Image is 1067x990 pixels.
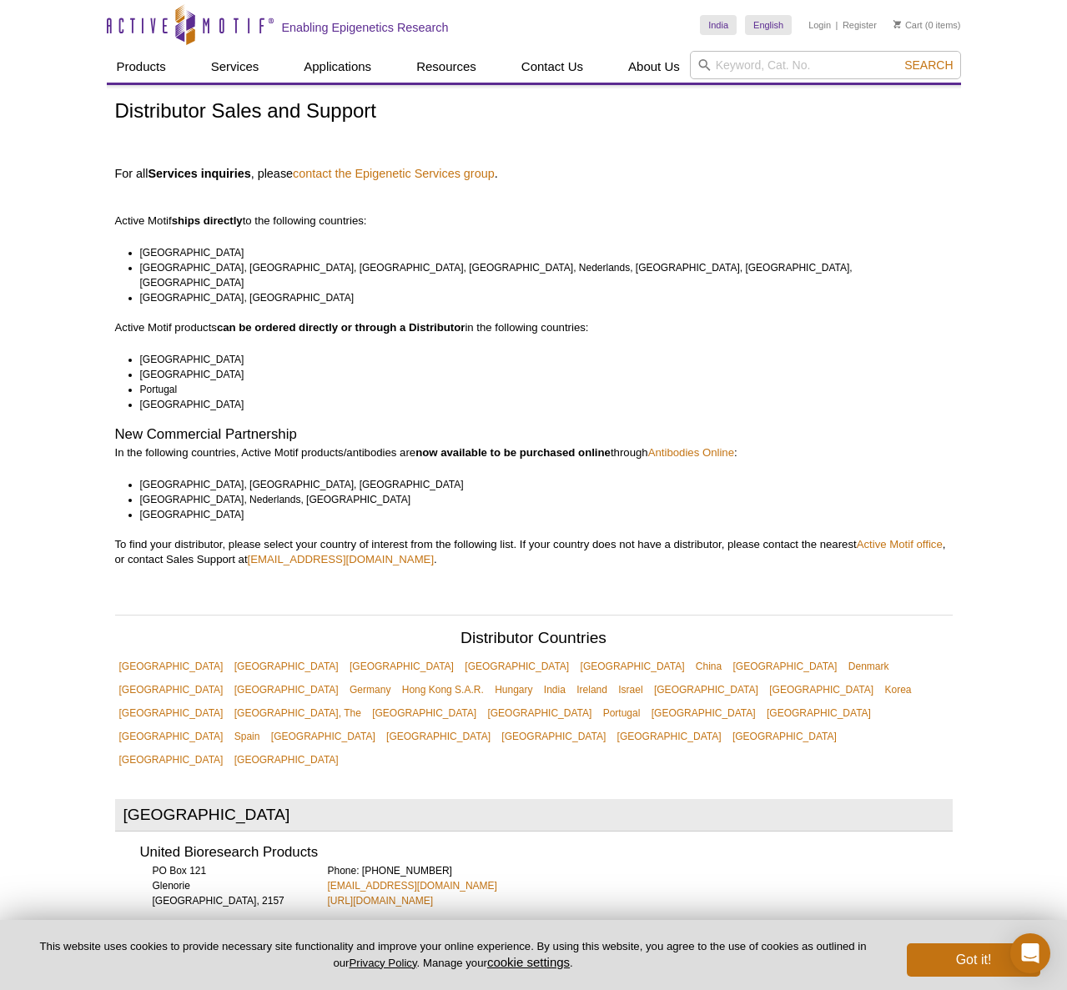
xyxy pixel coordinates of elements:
[572,678,612,701] a: Ireland
[115,183,953,229] p: Active Motif to the following countries:
[140,352,938,367] li: [GEOGRAPHIC_DATA]
[907,943,1040,977] button: Got it!
[1010,933,1050,973] div: Open Intercom Messenger
[690,51,961,79] input: Keyword, Cat. No.
[765,678,878,701] a: [GEOGRAPHIC_DATA]
[345,678,395,701] a: Germany
[650,678,763,701] a: [GEOGRAPHIC_DATA]
[491,678,536,701] a: Hungary
[483,701,596,725] a: [GEOGRAPHIC_DATA]
[140,863,307,908] div: PO Box 121 Glenorie [GEOGRAPHIC_DATA], 2157
[230,655,343,678] a: [GEOGRAPHIC_DATA]
[140,290,938,305] li: [GEOGRAPHIC_DATA], [GEOGRAPHIC_DATA]
[700,15,737,35] a: India
[115,320,953,335] p: Active Motif products in the following countries:
[415,446,611,459] strong: now available to be purchased online
[172,214,243,227] strong: ships directly
[540,678,570,701] a: India
[808,19,831,31] a: Login
[148,167,250,180] strong: Services inquiries
[497,725,610,748] a: [GEOGRAPHIC_DATA]
[140,260,938,290] li: [GEOGRAPHIC_DATA], [GEOGRAPHIC_DATA], [GEOGRAPHIC_DATA], [GEOGRAPHIC_DATA], Nederlands, [GEOGRAPH...
[729,655,842,678] a: [GEOGRAPHIC_DATA]
[728,725,841,748] a: [GEOGRAPHIC_DATA]
[140,367,938,382] li: [GEOGRAPHIC_DATA]
[115,725,228,748] a: [GEOGRAPHIC_DATA]
[140,382,938,397] li: Portugal
[398,678,488,701] a: Hong Kong S.A.R.
[647,701,760,725] a: [GEOGRAPHIC_DATA]
[843,19,877,31] a: Register
[115,445,953,460] p: In the following countries, Active Motif products/antibodies are through :
[217,321,466,334] strong: can be ordered directly or through a Distributor
[487,955,570,969] button: cookie settings
[115,631,953,651] h2: Distributor Countries
[576,655,689,678] a: [GEOGRAPHIC_DATA]
[27,939,879,971] p: This website uses cookies to provide necessary site functionality and improve your online experie...
[140,245,938,260] li: [GEOGRAPHIC_DATA]
[461,655,573,678] a: [GEOGRAPHIC_DATA]
[328,863,953,908] div: Phone: [PHONE_NUMBER]
[140,507,938,522] li: [GEOGRAPHIC_DATA]
[899,58,958,73] button: Search
[893,19,923,31] a: Cart
[267,725,380,748] a: [GEOGRAPHIC_DATA]
[294,51,381,83] a: Applications
[880,678,915,701] a: Korea
[115,701,228,725] a: [GEOGRAPHIC_DATA]
[282,20,449,35] h2: Enabling Epigenetics Research
[115,799,953,832] h2: [GEOGRAPHIC_DATA]
[857,538,943,550] a: Active Motif office
[328,878,497,893] a: [EMAIL_ADDRESS][DOMAIN_NAME]
[648,446,734,459] a: Antibodies Online
[115,537,953,567] p: To find your distributor, please select your country of interest from the following list. If your...
[230,748,343,771] a: [GEOGRAPHIC_DATA]
[893,20,901,28] img: Your Cart
[115,427,953,442] h2: New Commercial Partnership
[763,701,875,725] a: [GEOGRAPHIC_DATA]
[893,15,961,35] li: (0 items)
[328,893,434,908] a: [URL][DOMAIN_NAME]
[140,477,938,492] li: [GEOGRAPHIC_DATA], [GEOGRAPHIC_DATA], [GEOGRAPHIC_DATA]
[349,957,416,969] a: Privacy Policy
[230,678,343,701] a: [GEOGRAPHIC_DATA]
[613,725,726,748] a: [GEOGRAPHIC_DATA]
[368,701,481,725] a: [GEOGRAPHIC_DATA]
[140,397,938,412] li: [GEOGRAPHIC_DATA]
[115,748,228,771] a: [GEOGRAPHIC_DATA]
[115,655,228,678] a: [GEOGRAPHIC_DATA]
[230,701,365,725] a: [GEOGRAPHIC_DATA], The
[107,51,176,83] a: Products
[115,166,953,181] h4: For all , please .
[599,701,645,725] a: Portugal
[511,51,593,83] a: Contact Us
[248,553,435,565] a: [EMAIL_ADDRESS][DOMAIN_NAME]
[140,492,938,507] li: [GEOGRAPHIC_DATA], Nederlands, [GEOGRAPHIC_DATA]
[745,15,792,35] a: English
[345,655,458,678] a: [GEOGRAPHIC_DATA]
[293,166,495,181] a: contact the Epigenetic Services group
[140,846,953,860] h3: United Bioresearch Products
[115,100,953,124] h1: Distributor Sales and Support
[844,655,893,678] a: Denmark
[230,725,264,748] a: Spain
[115,678,228,701] a: [GEOGRAPHIC_DATA]
[382,725,495,748] a: [GEOGRAPHIC_DATA]
[406,51,486,83] a: Resources
[692,655,726,678] a: China
[904,58,953,72] span: Search
[618,51,690,83] a: About Us
[836,15,838,35] li: |
[201,51,269,83] a: Services
[614,678,647,701] a: Israel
